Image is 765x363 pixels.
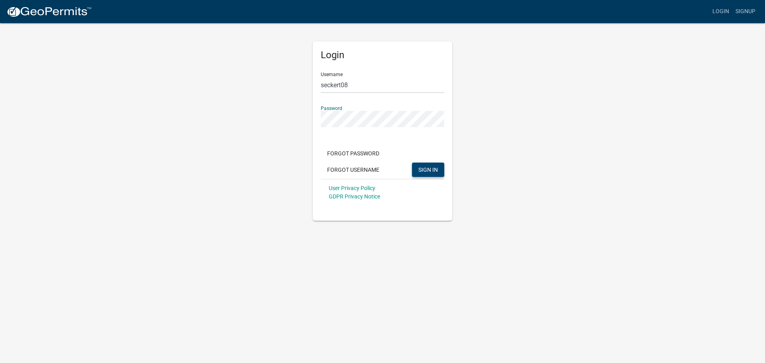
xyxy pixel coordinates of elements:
[321,146,386,161] button: Forgot Password
[412,163,444,177] button: SIGN IN
[418,166,438,173] span: SIGN IN
[321,163,386,177] button: Forgot Username
[329,185,375,191] a: User Privacy Policy
[732,4,759,19] a: Signup
[709,4,732,19] a: Login
[321,49,444,61] h5: Login
[329,193,380,200] a: GDPR Privacy Notice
